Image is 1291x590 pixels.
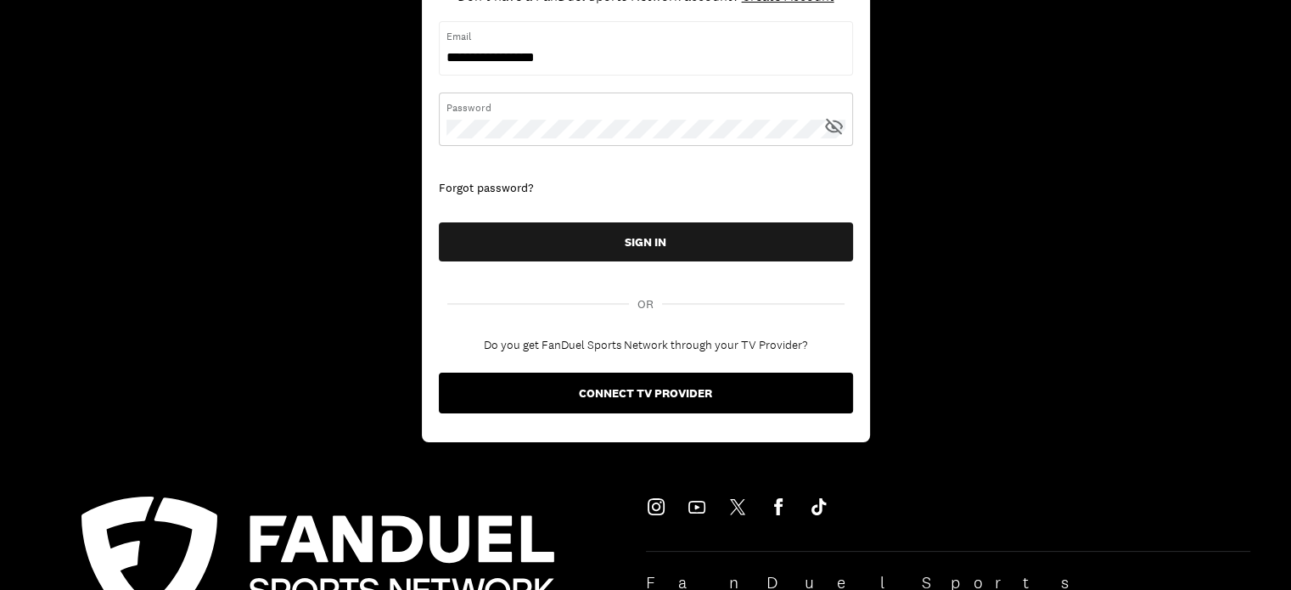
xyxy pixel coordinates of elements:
span: Password [446,100,845,115]
div: Forgot password? [439,180,853,197]
span: Email [446,29,845,44]
span: OR [637,295,654,313]
div: Do you get FanDuel Sports Network through your TV Provider? [484,339,807,353]
button: SIGN IN [439,222,853,261]
button: CONNECT TV PROVIDER [439,373,853,413]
